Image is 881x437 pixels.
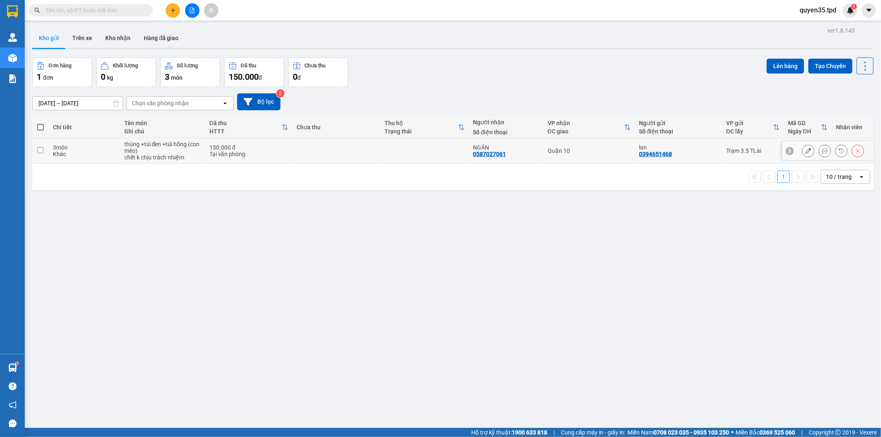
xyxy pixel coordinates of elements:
[639,151,672,157] div: 0394651468
[45,6,143,15] input: Tìm tên, số ĐT hoặc mã đơn
[544,116,635,138] th: Toggle SortBy
[288,57,348,87] button: Chưa thu0đ
[241,63,256,69] div: Đã thu
[205,116,292,138] th: Toggle SortBy
[9,401,17,409] span: notification
[209,151,288,157] div: Tại văn phòng
[15,4,55,10] span: TL2509140003
[99,28,137,48] button: Kho nhận
[53,124,116,131] div: Chi tiết
[801,428,803,437] span: |
[2,58,51,65] strong: N.gửi:
[835,430,841,435] span: copyright
[209,120,282,126] div: Đã thu
[32,57,92,87] button: Đơn hàng1đơn
[66,28,99,48] button: Trên xe
[8,54,17,62] img: warehouse-icon
[862,3,876,18] button: caret-down
[473,144,539,151] div: NGÂN
[297,124,377,131] div: Chưa thu
[32,38,93,47] span: PHIẾU GỬI HÀNG
[137,28,185,48] button: Hàng đã giao
[627,428,729,437] span: Miền Nam
[209,128,282,135] div: HTTT
[548,120,624,126] div: VP nhận
[471,428,547,437] span: Hỗ trợ kỹ thuật:
[91,4,109,10] span: [DATE]
[9,420,17,427] span: message
[808,59,853,74] button: Tạo Chuyến
[793,5,843,15] span: quyen35.tpd
[836,124,869,131] div: Nhân viên
[653,429,729,436] strong: 0708 023 035 - 0935 103 250
[222,100,228,107] svg: open
[639,144,718,151] div: lan
[19,58,51,65] span: lan CMND:
[827,26,855,35] div: ver 1.8.143
[124,128,201,135] div: Ghi chú
[34,7,40,13] span: search
[726,120,773,126] div: VP gửi
[865,7,873,14] span: caret-down
[639,120,718,126] div: Người gửi
[8,363,17,372] img: warehouse-icon
[305,63,326,69] div: Chưa thu
[49,63,71,69] div: Đơn hàng
[160,57,220,87] button: Số lượng3món
[53,144,116,151] div: 3 món
[36,10,89,19] strong: CTY XE KHÁCH
[43,74,53,81] span: đơn
[75,31,108,38] span: 0944592444
[189,7,195,13] span: file-add
[297,74,301,81] span: đ
[32,21,92,30] strong: THIÊN PHÁT ĐẠT
[32,28,66,48] button: Kho gửi
[124,141,201,154] div: thùng +túi đen +túi hồng (con mèo)
[209,144,288,151] div: 150.000 đ
[124,120,201,126] div: Tên món
[259,74,262,81] span: đ
[276,89,285,97] sup: 2
[826,173,852,181] div: 10 / trang
[722,116,784,138] th: Toggle SortBy
[237,93,280,110] button: Bộ lọc
[165,72,169,82] span: 3
[224,57,284,87] button: Đã thu150.000đ
[473,129,539,135] div: Số điện thoại
[107,74,113,81] span: kg
[171,74,183,81] span: món
[19,48,105,57] span: Trạm 3.5 TLài ->
[208,7,214,13] span: aim
[37,72,41,82] span: 1
[204,3,218,18] button: aim
[548,128,624,135] div: ĐC giao
[858,173,865,180] svg: open
[185,3,199,18] button: file-add
[760,429,795,436] strong: 0369 525 060
[473,119,539,126] div: Người nhận
[385,120,458,126] div: Thu hộ
[639,128,718,135] div: Số điện thoại
[851,4,857,9] sup: 1
[802,145,815,157] div: Sửa đơn hàng
[53,151,116,157] div: Khác
[293,72,297,82] span: 0
[229,72,259,82] span: 150.000
[731,431,734,434] span: ⚪️
[33,97,123,110] input: Select a date range.
[113,63,138,69] div: Khối lượng
[847,7,854,14] img: icon-new-feature
[9,382,17,390] span: question-circle
[25,31,62,38] span: Trạm 3.5 TLài
[512,429,547,436] strong: 1900 633 818
[788,128,821,135] div: Ngày ĐH
[548,147,631,154] div: Quận 10
[726,128,773,135] div: ĐC lấy
[76,48,105,57] span: Quận 10
[777,171,790,183] button: 1
[788,120,821,126] div: Mã GD
[8,33,17,42] img: warehouse-icon
[553,428,555,437] span: |
[132,99,189,107] div: Chọn văn phòng nhận
[101,72,105,82] span: 0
